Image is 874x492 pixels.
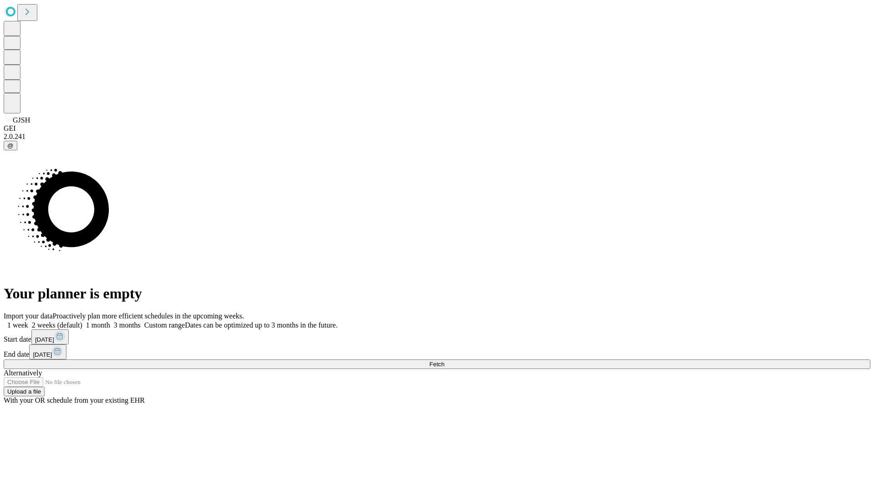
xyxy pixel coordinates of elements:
div: GEI [4,124,870,133]
button: Upload a file [4,387,45,396]
button: Fetch [4,359,870,369]
span: Alternatively [4,369,42,377]
span: 2 weeks (default) [32,321,82,329]
span: With your OR schedule from your existing EHR [4,396,145,404]
span: [DATE] [33,351,52,358]
span: [DATE] [35,336,54,343]
button: @ [4,141,17,150]
span: 3 months [114,321,141,329]
div: 2.0.241 [4,133,870,141]
h1: Your planner is empty [4,285,870,302]
span: Custom range [144,321,185,329]
span: 1 month [86,321,110,329]
span: Fetch [429,361,444,368]
span: Dates can be optimized up to 3 months in the future. [185,321,337,329]
div: End date [4,344,870,359]
span: GJSH [13,116,30,124]
button: [DATE] [29,344,66,359]
span: 1 week [7,321,28,329]
span: Import your data [4,312,53,320]
button: [DATE] [31,329,69,344]
span: Proactively plan more efficient schedules in the upcoming weeks. [53,312,244,320]
span: @ [7,142,14,149]
div: Start date [4,329,870,344]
